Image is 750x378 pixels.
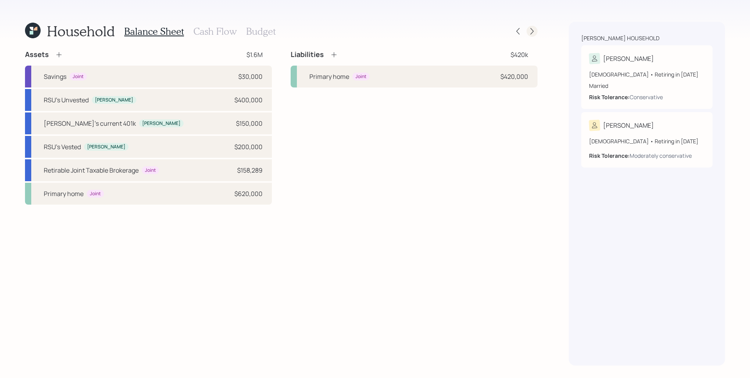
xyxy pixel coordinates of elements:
[87,144,125,150] div: [PERSON_NAME]
[124,26,184,37] h3: Balance Sheet
[44,95,89,105] div: RSU's Unvested
[589,70,705,78] div: [DEMOGRAPHIC_DATA] • Retiring in [DATE]
[246,50,262,59] div: $1.6M
[145,167,156,174] div: Joint
[234,189,262,198] div: $620,000
[90,191,101,197] div: Joint
[236,119,262,128] div: $150,000
[44,166,139,175] div: Retirable Joint Taxable Brokerage
[95,97,133,103] div: [PERSON_NAME]
[73,73,84,80] div: Joint
[234,95,262,105] div: $400,000
[589,93,630,101] b: Risk Tolerance:
[44,189,84,198] div: Primary home
[234,142,262,152] div: $200,000
[237,166,262,175] div: $158,289
[44,119,136,128] div: [PERSON_NAME]'s current 401k
[589,152,630,159] b: Risk Tolerance:
[291,50,324,59] h4: Liabilities
[589,82,705,90] div: Married
[25,50,49,59] h4: Assets
[603,54,654,63] div: [PERSON_NAME]
[193,26,237,37] h3: Cash Flow
[500,72,528,81] div: $420,000
[309,72,349,81] div: Primary home
[630,152,692,160] div: Moderately conservative
[142,120,180,127] div: [PERSON_NAME]
[246,26,276,37] h3: Budget
[511,50,528,59] div: $420k
[355,73,366,80] div: Joint
[238,72,262,81] div: $30,000
[47,23,115,39] h1: Household
[44,142,81,152] div: RSU's Vested
[603,121,654,130] div: [PERSON_NAME]
[630,93,663,101] div: Conservative
[581,34,659,42] div: [PERSON_NAME] household
[44,72,66,81] div: Savings
[589,137,705,145] div: [DEMOGRAPHIC_DATA] • Retiring in [DATE]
